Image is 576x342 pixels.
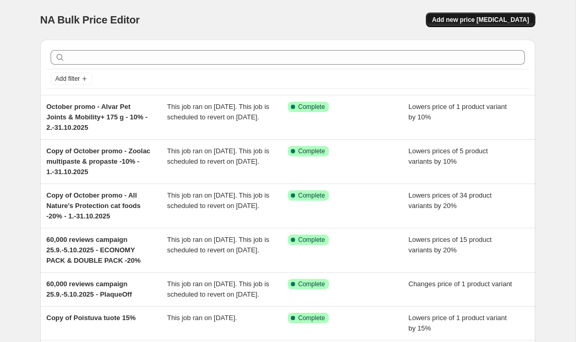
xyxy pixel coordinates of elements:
span: Lowers price of 1 product variant by 10% [409,103,507,121]
span: Complete [298,103,325,111]
span: Copy of October promo - Zoolac multipaste & propaste -10% - 1.-31.10.2025 [46,147,150,176]
span: Complete [298,147,325,155]
span: Lowers prices of 5 product variants by 10% [409,147,488,165]
button: Add new price [MEDICAL_DATA] [426,13,535,27]
button: Add filter [51,72,92,85]
span: Complete [298,236,325,244]
span: Complete [298,280,325,288]
span: This job ran on [DATE]. This job is scheduled to revert on [DATE]. [167,103,269,121]
span: Add filter [55,75,80,83]
span: Complete [298,314,325,322]
span: This job ran on [DATE]. This job is scheduled to revert on [DATE]. [167,147,269,165]
span: Lowers prices of 15 product variants by 20% [409,236,492,254]
span: This job ran on [DATE]. [167,314,237,322]
span: This job ran on [DATE]. This job is scheduled to revert on [DATE]. [167,236,269,254]
span: Lowers prices of 34 product variants by 20% [409,191,492,210]
span: Lowers price of 1 product variant by 15% [409,314,507,332]
span: Copy of Poistuva tuote 15% [46,314,136,322]
span: 60,000 reviews campaign 25.9.-5.10.2025 - ECONOMY PACK & DOUBLE PACK -20% [46,236,141,264]
span: October promo - Alvar Pet Joints & Mobility+ 175 g - 10% - 2.-31.10.2025 [46,103,148,131]
span: This job ran on [DATE]. This job is scheduled to revert on [DATE]. [167,280,269,298]
span: Complete [298,191,325,200]
span: Changes price of 1 product variant [409,280,512,288]
span: NA Bulk Price Editor [40,14,140,26]
span: 60,000 reviews campaign 25.9.-5.10.2025 - PlaqueOff [46,280,132,298]
span: This job ran on [DATE]. This job is scheduled to revert on [DATE]. [167,191,269,210]
span: Add new price [MEDICAL_DATA] [432,16,529,24]
span: Copy of October promo - All Nature's Protection cat foods -20% - 1.-31.10.2025 [46,191,141,220]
